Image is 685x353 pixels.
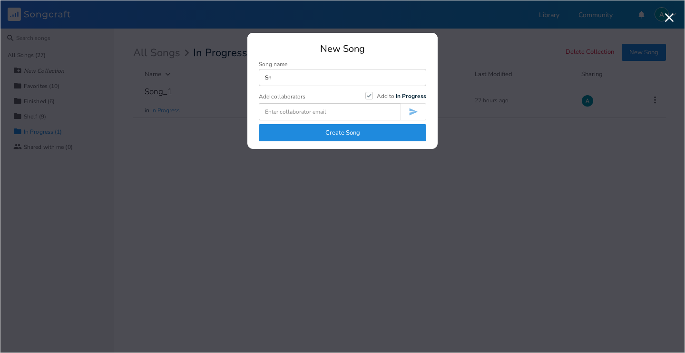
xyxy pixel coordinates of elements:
[396,92,426,100] b: In Progress
[401,103,426,120] button: Invite
[259,124,426,141] button: Create Song
[259,94,305,99] div: Add collaborators
[259,44,426,54] div: New Song
[259,61,426,67] div: Song name
[259,103,401,120] input: Enter collaborator email
[377,92,426,100] span: Add to
[259,69,426,86] input: Enter song name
